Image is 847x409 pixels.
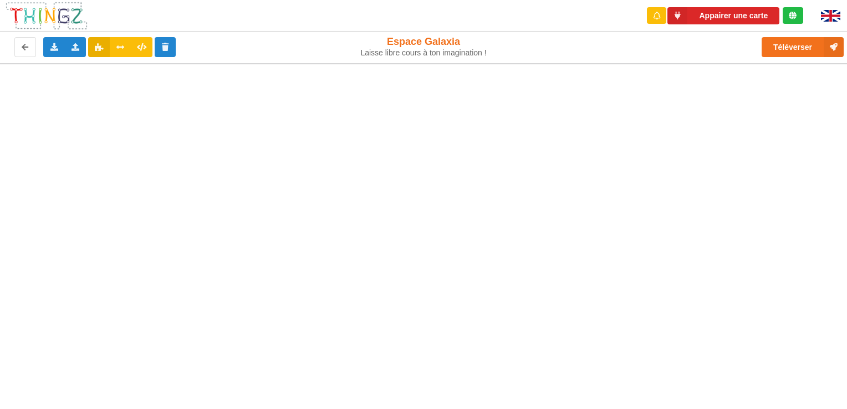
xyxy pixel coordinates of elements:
img: gb.png [821,10,840,22]
button: Téléverser [762,37,844,57]
div: Espace Galaxia [351,35,496,58]
div: Tu es connecté au serveur de création de Thingz [783,7,803,24]
button: Appairer une carte [667,7,779,24]
div: Laisse libre cours à ton imagination ! [351,48,496,58]
img: thingz_logo.png [5,1,88,30]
